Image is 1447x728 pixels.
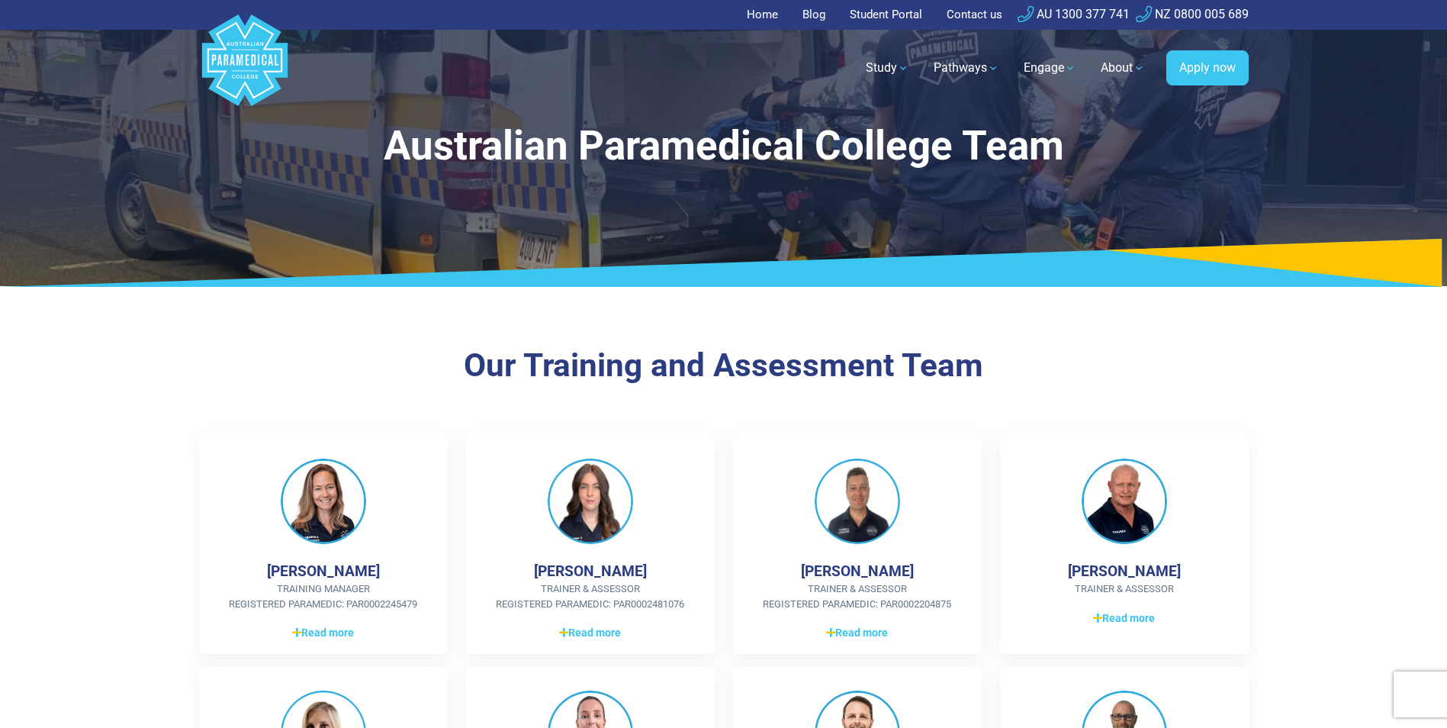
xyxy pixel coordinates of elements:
[292,625,354,641] span: Read more
[223,623,423,642] a: Read more
[548,459,633,544] img: Betina Ellul
[815,459,900,544] img: Chris King
[1092,47,1154,89] a: About
[490,623,690,642] a: Read more
[857,47,918,89] a: Study
[267,562,380,580] h4: [PERSON_NAME]
[559,625,621,641] span: Read more
[1136,7,1249,21] a: NZ 0800 005 689
[278,346,1170,385] h3: Our Training and Assessment Team
[757,581,957,611] span: Trainer & Assessor Registered Paramedic: PAR0002204875
[534,562,647,580] h4: [PERSON_NAME]
[826,625,888,641] span: Read more
[1082,459,1167,544] img: Jens Hojby
[1024,609,1224,627] a: Read more
[278,122,1170,170] h1: Australian Paramedical College Team
[1015,47,1085,89] a: Engage
[1166,50,1249,85] a: Apply now
[281,459,366,544] img: Jaime Wallis
[801,562,914,580] h4: [PERSON_NAME]
[1093,610,1155,627] span: Read more
[1024,581,1224,597] span: Trainer & Assessor
[757,623,957,642] a: Read more
[199,30,291,107] a: Australian Paramedical College
[1018,7,1130,21] a: AU 1300 377 741
[1068,562,1181,580] h4: [PERSON_NAME]
[223,581,423,611] span: Training Manager Registered Paramedic: PAR0002245479
[490,581,690,611] span: Trainer & Assessor Registered Paramedic: PAR0002481076
[924,47,1008,89] a: Pathways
